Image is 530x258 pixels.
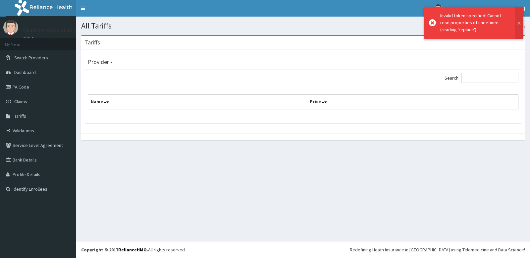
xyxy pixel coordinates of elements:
h1: All Tariffs [81,22,525,30]
a: RelianceHMO [118,247,147,253]
img: User Image [3,20,18,35]
strong: Copyright © 2017 . [81,247,148,253]
span: Rainbow Specialist [GEOGRAPHIC_DATA] [446,5,525,11]
label: Search: [445,73,518,83]
th: Name [88,95,307,110]
span: Dashboard [14,69,36,75]
div: Redefining Heath Insurance in [GEOGRAPHIC_DATA] using Telemedicine and Data Science! [350,246,525,253]
footer: All rights reserved. [76,241,530,258]
img: User Image [434,4,442,13]
h3: Tariffs [84,39,100,45]
span: Tariffs [14,113,26,119]
th: Price [307,95,518,110]
input: Search: [461,73,518,83]
a: Online [23,36,39,41]
span: Claims [14,98,27,104]
p: Rainbow Specialist [GEOGRAPHIC_DATA] [23,27,128,33]
h3: Provider - [88,59,112,65]
span: Switch Providers [14,55,48,61]
div: Invalid token specified: Cannot read properties of undefined (reading 'replace') [440,12,508,33]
